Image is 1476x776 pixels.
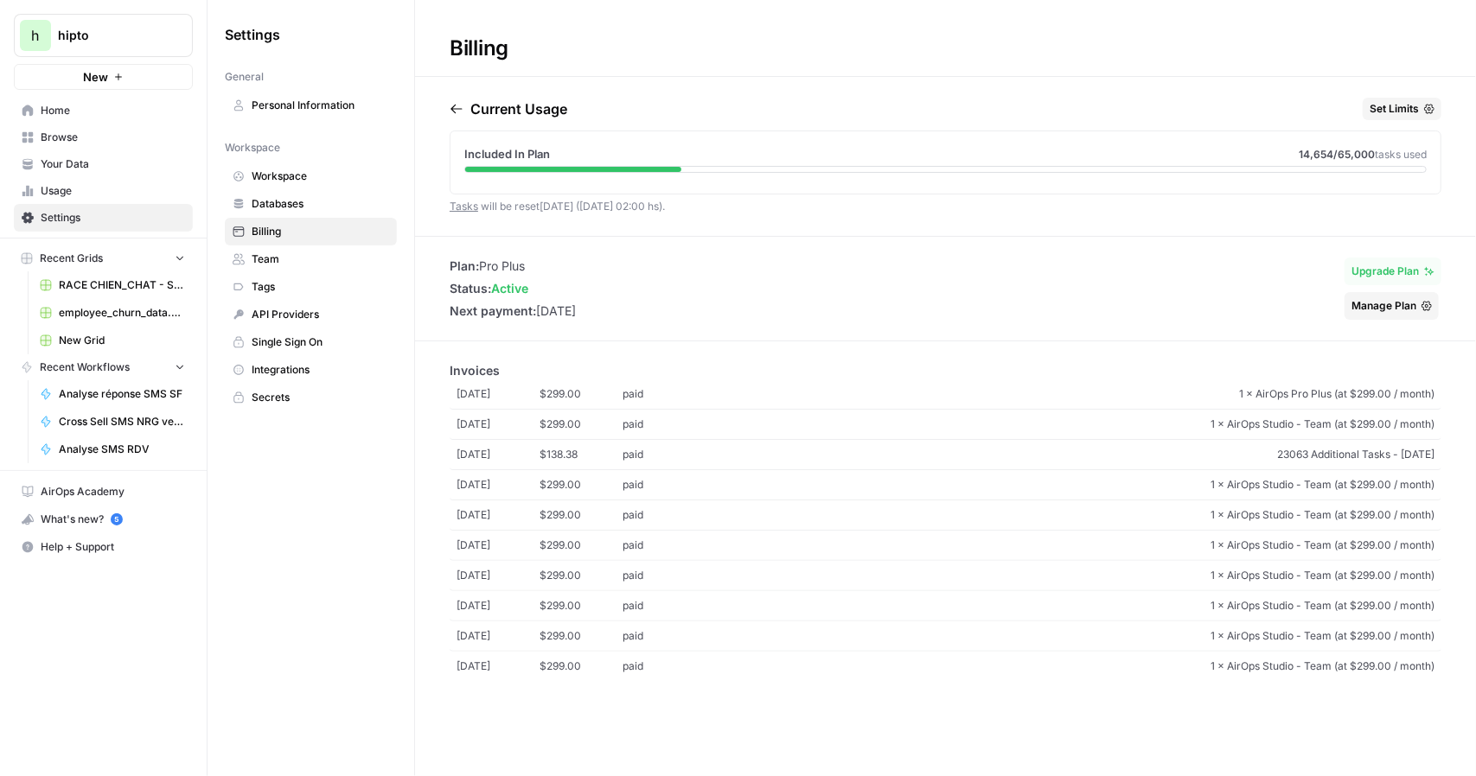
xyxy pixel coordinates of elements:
[32,25,40,46] span: h
[706,417,1434,432] span: 1 × AirOps Studio - Team (at $299.00 / month)
[58,27,163,44] span: hipto
[706,658,1434,674] span: 1 × AirOps Studio - Team (at $299.00 / month)
[225,218,397,245] a: Billing
[41,210,185,226] span: Settings
[415,35,543,62] div: Billing
[457,598,540,614] span: [DATE]
[252,362,389,378] span: Integrations
[1363,98,1441,120] button: Set Limits
[32,271,193,299] a: RACE CHIEN_CHAT - SANTEVET - GLOBAL.csv
[252,169,389,184] span: Workspace
[225,92,397,119] a: Personal Information
[706,537,1434,553] span: 1 × AirOps Studio - Team (at $299.00 / month)
[225,69,264,85] span: General
[623,598,706,614] span: paid
[59,277,185,293] span: RACE CHIEN_CHAT - SANTEVET - GLOBAL.csv
[540,628,623,644] span: $299.00
[450,410,1441,440] a: [DATE]$299.00paid1 × AirOps Studio - Team (at $299.00 / month)
[15,506,192,532] div: What's new?
[59,333,185,348] span: New Grid
[14,177,193,205] a: Usage
[32,327,193,354] a: New Grid
[225,328,397,356] a: Single Sign On
[706,477,1434,493] span: 1 × AirOps Studio - Team (at $299.00 / month)
[450,200,478,213] a: Tasks
[450,362,1441,379] p: Invoices
[540,537,623,553] span: $299.00
[225,245,397,273] a: Team
[450,281,491,296] span: Status:
[540,507,623,523] span: $299.00
[450,561,1441,591] a: [DATE]$299.00paid1 × AirOps Studio - Team (at $299.00 / month)
[252,98,389,113] span: Personal Information
[706,507,1434,523] span: 1 × AirOps Studio - Team (at $299.00 / month)
[59,386,185,402] span: Analyse réponse SMS SF
[41,539,185,555] span: Help + Support
[457,537,540,553] span: [DATE]
[623,507,706,523] span: paid
[14,124,193,151] a: Browse
[491,281,528,296] span: active
[540,658,623,674] span: $299.00
[59,442,185,457] span: Analyse SMS RDV
[252,196,389,212] span: Databases
[14,14,193,57] button: Workspace: hipto
[457,447,540,462] span: [DATE]
[450,470,1441,500] a: [DATE]$299.00paid1 × AirOps Studio - Team (at $299.00 / month)
[1351,264,1419,279] span: Upgrade Plan
[540,447,623,462] span: $138.38
[14,478,193,506] a: AirOps Academy
[450,302,576,320] li: [DATE]
[225,301,397,328] a: API Providers
[623,447,706,462] span: paid
[32,299,193,327] a: employee_churn_data.csv
[623,628,706,644] span: paid
[457,658,540,674] span: [DATE]
[1351,298,1416,314] span: Manage Plan
[225,384,397,411] a: Secrets
[623,658,706,674] span: paid
[540,386,623,402] span: $299.00
[252,307,389,322] span: API Providers
[14,354,193,380] button: Recent Workflows
[1345,258,1441,285] button: Upgrade Plan
[450,652,1441,681] a: [DATE]$299.00paid1 × AirOps Studio - Team (at $299.00 / month)
[14,245,193,271] button: Recent Grids
[225,162,397,190] a: Workspace
[457,386,540,402] span: [DATE]
[41,183,185,199] span: Usage
[450,258,479,273] span: Plan:
[450,621,1441,652] a: [DATE]$299.00paid1 × AirOps Studio - Team (at $299.00 / month)
[540,477,623,493] span: $299.00
[623,568,706,583] span: paid
[450,379,1441,410] a: [DATE]$299.00paid1 × AirOps Pro Plus (at $299.00 / month)
[1370,101,1419,117] span: Set Limits
[1345,292,1439,320] button: Manage Plan
[706,568,1434,583] span: 1 × AirOps Studio - Team (at $299.00 / month)
[623,537,706,553] span: paid
[706,386,1434,402] span: 1 × AirOps Pro Plus (at $299.00 / month)
[252,334,389,350] span: Single Sign On
[41,130,185,145] span: Browse
[450,531,1441,561] a: [DATE]$299.00paid1 × AirOps Studio - Team (at $299.00 / month)
[14,150,193,178] a: Your Data
[457,628,540,644] span: [DATE]
[623,477,706,493] span: paid
[1375,148,1427,161] span: tasks used
[450,303,536,318] span: Next payment:
[252,251,389,267] span: Team
[225,356,397,384] a: Integrations
[225,140,280,156] span: Workspace
[40,251,103,266] span: Recent Grids
[457,477,540,493] span: [DATE]
[14,64,193,90] button: New
[450,440,1441,470] a: [DATE]$138.38paid23063 Additional Tasks - [DATE]
[83,68,108,86] span: New
[59,414,185,429] span: Cross Sell SMS NRG vers FIB- "Imprecis- Positif"
[14,204,193,232] a: Settings
[706,598,1434,614] span: 1 × AirOps Studio - Team (at $299.00 / month)
[252,224,389,239] span: Billing
[470,99,567,119] p: Current Usage
[32,380,193,408] a: Analyse réponse SMS SF
[225,273,397,301] a: Tags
